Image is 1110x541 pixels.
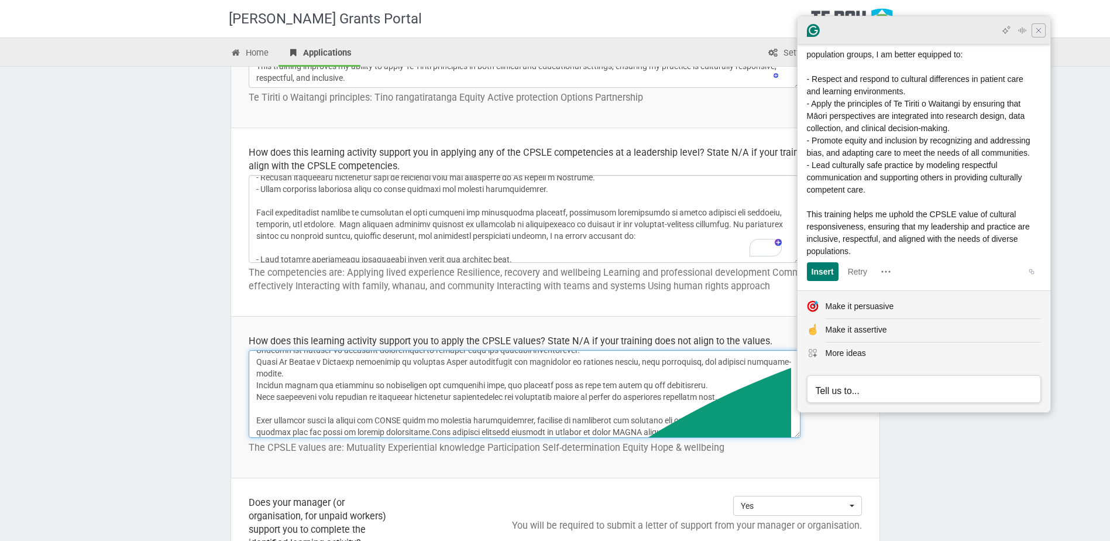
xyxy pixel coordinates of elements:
[741,500,847,512] span: Yes
[222,41,278,67] a: Home
[249,350,800,438] textarea: To enrich screen reader interactions, please activate Accessibility in Grammarly extension settings
[733,496,862,516] button: Yes
[249,266,862,293] p: The competencies are: Applying lived experience Resilience, recovery and wellbeing Learning and p...
[249,175,800,263] textarea: To enrich screen reader interactions, please activate Accessibility in Grammarly extension settings
[249,334,862,348] div: How does this learning activity support you to apply the CPSLE values? State N/A if your training...
[249,441,862,454] p: The CPSLE values are: Mutuality Experiential knowledge Participation Self-determination Equity Ho...
[249,146,862,173] div: How does this learning activity support you in applying any of the CPSLE competencies at a leader...
[279,41,360,67] a: Applications
[759,41,830,67] a: Settings
[432,519,862,532] p: You will be required to submit a letter of support from your manager or organisation.
[811,8,893,37] div: Te Pou Logo
[249,91,862,104] p: Te Tiriti o Waitangi principles: Tino rangatiratanga Equity Active protection Options Partnership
